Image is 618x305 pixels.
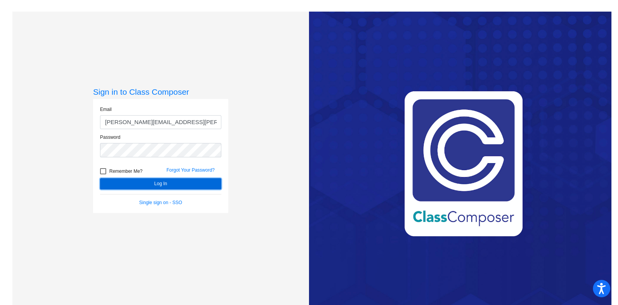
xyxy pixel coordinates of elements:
span: Remember Me? [109,167,143,176]
a: Forgot Your Password? [166,167,215,173]
a: Single sign on - SSO [139,200,182,205]
h3: Sign in to Class Composer [93,87,228,97]
button: Log In [100,178,221,189]
label: Password [100,134,121,141]
label: Email [100,106,112,113]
